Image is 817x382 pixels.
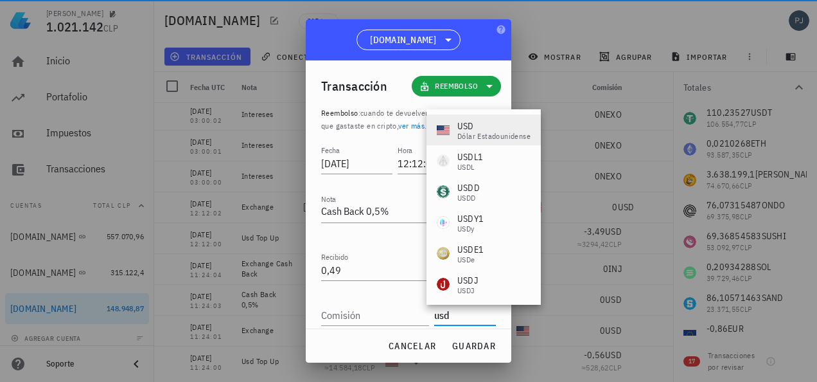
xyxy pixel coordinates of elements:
[398,121,425,131] a: ver más
[435,80,478,93] span: Reembolso
[437,154,450,167] div: USDL1-icon
[437,185,450,198] div: USDD-icon
[457,132,531,140] div: dólar estadounidense
[437,247,450,260] div: USDE1-icon
[457,225,484,233] div: USDy
[321,252,348,262] label: Recibido
[457,120,531,132] div: USD
[437,216,450,229] div: USDY1-icon
[383,334,441,358] button: cancelar
[457,274,478,287] div: USDJ
[457,287,478,295] div: USDJ
[457,243,484,256] div: USDE1
[457,212,484,225] div: USDY1
[321,108,483,131] span: cuando te devuelven una parte de lo que gastaste en cripto, .
[321,145,340,155] label: Fecha
[321,108,358,118] span: Reembolso
[446,334,501,358] button: guardar
[370,33,436,46] span: [DOMAIN_NAME]
[388,340,436,352] span: cancelar
[437,278,450,291] div: USDJ-icon
[321,194,336,204] label: Nota
[398,145,412,155] label: Hora
[457,181,480,194] div: USDD
[321,76,387,96] div: Transacción
[457,256,484,264] div: USDe
[437,123,450,136] div: USD-icon
[457,150,483,163] div: USDL1
[321,107,496,132] p: :
[452,340,496,352] span: guardar
[434,305,493,325] input: Moneda
[457,194,480,202] div: USDD
[457,163,483,171] div: USDL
